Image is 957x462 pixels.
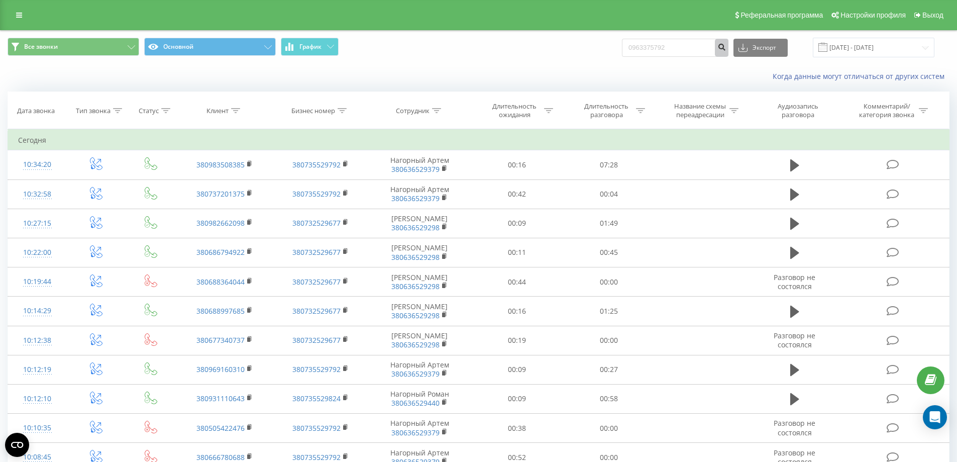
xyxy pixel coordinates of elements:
[291,107,335,115] div: Бизнес номер
[18,214,57,233] div: 10:27:15
[292,189,341,199] a: 380735529792
[774,272,815,291] span: Разговор не состоялся
[368,355,471,384] td: Нагорный Артем
[391,223,440,232] a: 380636529298
[368,297,471,326] td: [PERSON_NAME]
[563,267,655,297] td: 00:00
[292,394,341,403] a: 380735529824
[563,414,655,443] td: 00:00
[196,364,245,374] a: 380969160310
[563,384,655,413] td: 00:58
[580,102,633,119] div: Длительность разговора
[368,238,471,267] td: [PERSON_NAME]
[18,360,57,380] div: 10:12:19
[391,340,440,349] a: 380636529298
[196,423,245,433] a: 380505422476
[840,11,906,19] span: Настройки профиля
[471,267,563,297] td: 00:44
[471,355,563,384] td: 00:09
[740,11,823,19] span: Реферальная программа
[206,107,229,115] div: Клиент
[563,326,655,355] td: 00:00
[139,107,159,115] div: Статус
[292,218,341,228] a: 380732529677
[391,428,440,437] a: 380636529379
[922,11,943,19] span: Выход
[196,335,245,345] a: 380677340737
[391,398,440,408] a: 380636529440
[368,384,471,413] td: Нагорный Роман
[18,184,57,204] div: 10:32:58
[18,155,57,174] div: 10:34:20
[196,189,245,199] a: 380737201375
[18,331,57,350] div: 10:12:38
[292,160,341,169] a: 380735529792
[18,243,57,262] div: 10:22:00
[18,301,57,321] div: 10:14:29
[292,452,341,462] a: 380735529792
[18,272,57,292] div: 10:19:44
[368,414,471,443] td: Нагорный Артем
[923,405,947,429] div: Open Intercom Messenger
[8,130,949,150] td: Сегодня
[368,267,471,297] td: [PERSON_NAME]
[292,277,341,287] a: 380732529677
[5,433,29,457] button: Open CMP widget
[471,326,563,355] td: 00:19
[292,364,341,374] a: 380735529792
[471,150,563,179] td: 00:16
[563,179,655,209] td: 00:04
[471,297,563,326] td: 00:16
[391,194,440,203] a: 380636529379
[471,384,563,413] td: 00:09
[24,43,58,51] span: Все звонки
[368,209,471,238] td: [PERSON_NAME]
[8,38,139,56] button: Все звонки
[774,331,815,349] span: Разговор не состоялся
[292,247,341,257] a: 380732529677
[196,306,245,316] a: 380688997685
[563,297,655,326] td: 01:25
[858,102,916,119] div: Комментарий/категория звонка
[765,102,830,119] div: Аудиозапись разговора
[673,102,727,119] div: Название схемы переадресации
[774,418,815,437] span: Разговор не состоялся
[76,107,111,115] div: Тип звонка
[18,389,57,409] div: 10:12:10
[196,218,245,228] a: 380982662098
[196,160,245,169] a: 380983508385
[292,423,341,433] a: 380735529792
[733,39,788,57] button: Экспорт
[471,209,563,238] td: 00:09
[391,282,440,291] a: 380636529298
[471,414,563,443] td: 00:38
[196,452,245,462] a: 380666780688
[18,418,57,438] div: 10:10:35
[196,247,245,257] a: 380686794922
[396,107,430,115] div: Сотрудник
[299,43,322,50] span: График
[144,38,276,56] button: Основной
[391,164,440,174] a: 380636529379
[563,209,655,238] td: 01:49
[563,355,655,384] td: 00:27
[391,311,440,320] a: 380636529298
[292,335,341,345] a: 380732529677
[391,252,440,262] a: 380636529298
[196,394,245,403] a: 380931110643
[391,369,440,379] a: 380636529379
[196,277,245,287] a: 380688364044
[622,39,728,57] input: Поиск по номеру
[563,238,655,267] td: 00:45
[368,150,471,179] td: Нагорный Артем
[563,150,655,179] td: 07:28
[471,179,563,209] td: 00:42
[773,71,949,81] a: Когда данные могут отличаться от других систем
[17,107,55,115] div: Дата звонка
[292,306,341,316] a: 380732529677
[471,238,563,267] td: 00:11
[488,102,542,119] div: Длительность ожидания
[281,38,339,56] button: График
[368,326,471,355] td: [PERSON_NAME]
[368,179,471,209] td: Нагорный Артем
